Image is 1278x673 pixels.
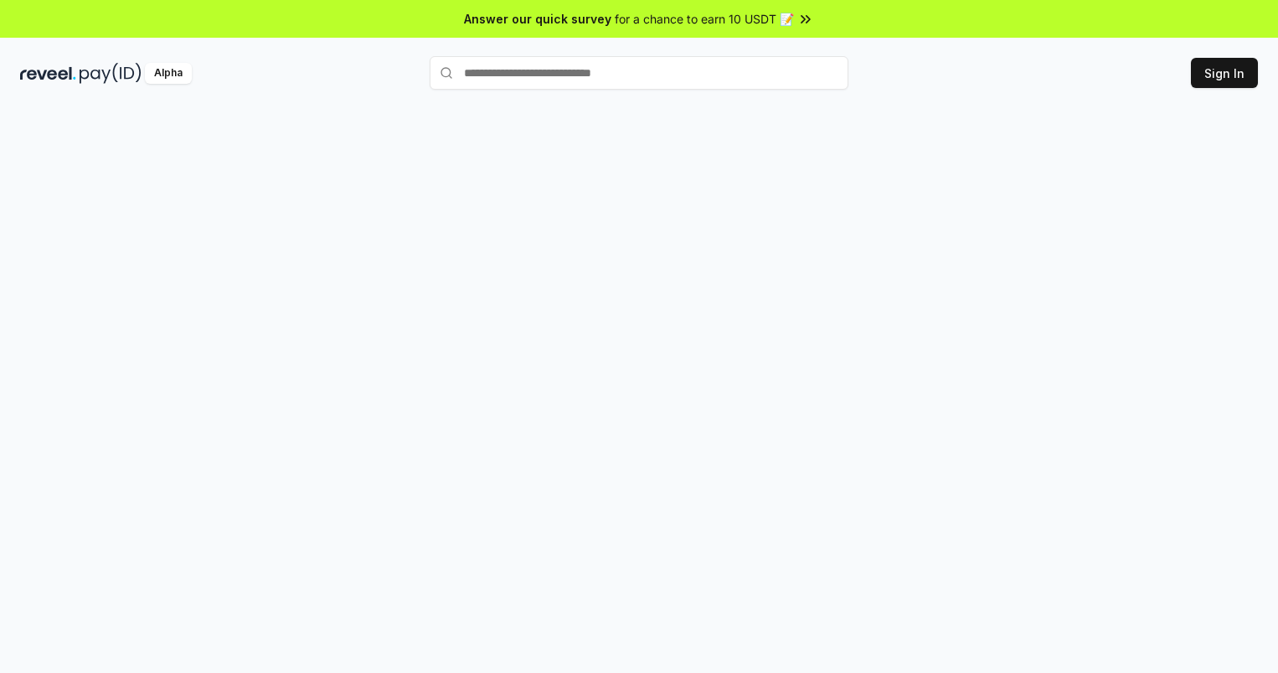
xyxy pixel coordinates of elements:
img: pay_id [80,63,142,84]
span: for a chance to earn 10 USDT 📝 [615,10,794,28]
img: reveel_dark [20,63,76,84]
div: Alpha [145,63,192,84]
button: Sign In [1191,58,1258,88]
span: Answer our quick survey [464,10,611,28]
